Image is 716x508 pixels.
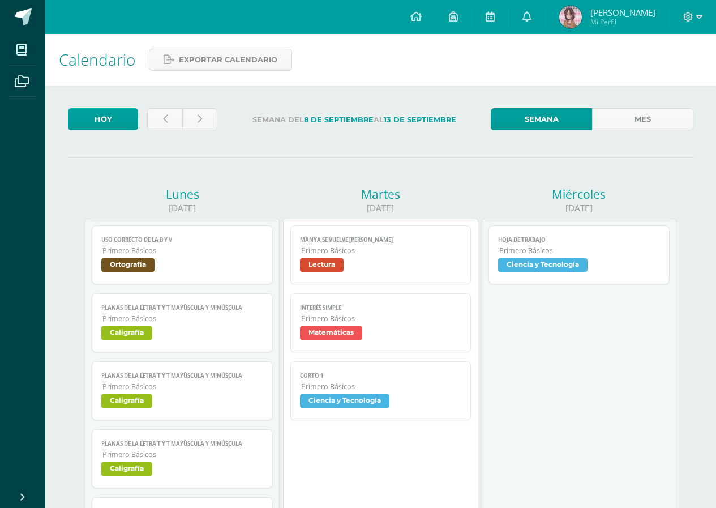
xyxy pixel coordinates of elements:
[101,372,263,379] span: PLANAS DE LA LETRA T y t mayúscula y minúscula
[300,394,389,408] span: Ciencia y Tecnología
[226,108,482,131] label: Semana del al
[92,225,273,284] a: Uso correcto de la B y VPrimero BásicosOrtografía
[499,246,660,255] span: Primero Básicos
[68,108,138,130] a: Hoy
[290,293,471,352] a: Interés simplePrimero BásicosMatemáticas
[101,394,152,408] span: Caligrafía
[301,246,462,255] span: Primero Básicos
[498,258,588,272] span: Ciencia y Tecnología
[92,429,273,488] a: PLANAS DE LA LETRA T y t mayúscula y minúsculaPrimero BásicosCaligrafía
[102,450,263,459] span: Primero Básicos
[59,49,135,70] span: Calendario
[179,49,277,70] span: Exportar calendario
[304,116,374,124] strong: 8 de Septiembre
[590,17,655,27] span: Mi Perfil
[283,186,478,202] div: Martes
[300,326,362,340] span: Matemáticas
[92,361,273,420] a: PLANAS DE LA LETRA T y t mayúscula y minúsculaPrimero BásicosCaligrafía
[101,326,152,340] span: Caligrafía
[301,314,462,323] span: Primero Básicos
[491,108,592,130] a: Semana
[592,108,693,130] a: Mes
[301,382,462,391] span: Primero Básicos
[101,258,155,272] span: Ortografía
[85,202,280,214] div: [DATE]
[384,116,456,124] strong: 13 de Septiembre
[85,186,280,202] div: Lunes
[300,258,344,272] span: Lectura
[102,246,263,255] span: Primero Básicos
[101,304,263,311] span: PLANAS DE LA LETRA T y t mayúscula y minúscula
[482,202,676,214] div: [DATE]
[102,314,263,323] span: Primero Básicos
[101,440,263,447] span: PLANAS DE LA LETRA T y t mayúscula y minúscula
[149,49,292,71] a: Exportar calendario
[101,236,263,244] span: Uso correcto de la B y V
[290,361,471,420] a: Corto 1Primero BásicosCiencia y Tecnología
[290,225,471,284] a: Manya se vuelve [PERSON_NAME]Primero BásicosLectura
[101,462,152,476] span: Caligrafía
[559,6,582,28] img: c2437ea6f0dc3e434fbeb978519b3e93.png
[102,382,263,391] span: Primero Básicos
[300,372,462,379] span: Corto 1
[300,304,462,311] span: Interés simple
[300,236,462,244] span: Manya se vuelve [PERSON_NAME]
[482,186,676,202] div: Miércoles
[92,293,273,352] a: PLANAS DE LA LETRA T y t mayúscula y minúsculaPrimero BásicosCaligrafía
[283,202,478,214] div: [DATE]
[590,7,655,18] span: [PERSON_NAME]
[488,225,670,284] a: Hoja de trabajoPrimero BásicosCiencia y Tecnología
[498,236,660,244] span: Hoja de trabajo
